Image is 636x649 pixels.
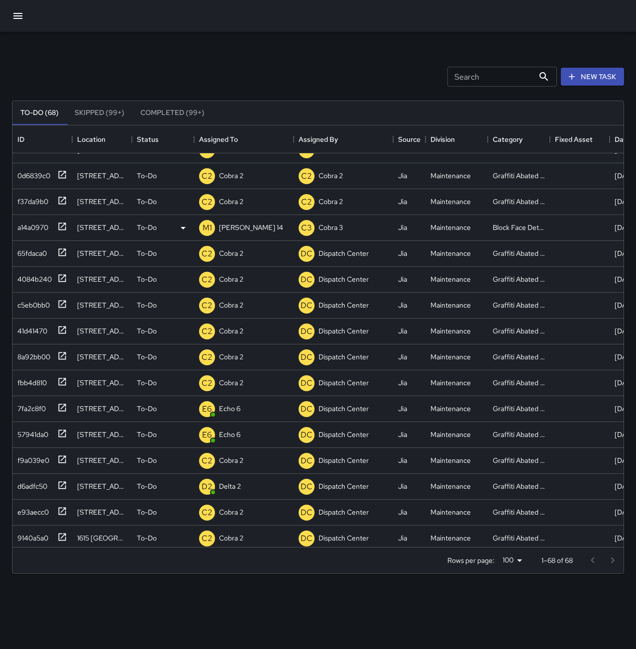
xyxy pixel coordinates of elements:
[202,403,212,415] p: E6
[219,352,243,362] p: Cobra 2
[203,222,212,234] p: M1
[13,426,48,439] div: 57941da0
[219,222,283,232] p: [PERSON_NAME] 14
[555,125,593,153] div: Fixed Asset
[137,222,157,232] p: To-Do
[137,533,157,543] p: To-Do
[77,197,127,207] div: 2340 Webster Street
[398,248,407,258] div: Jia
[318,248,369,258] p: Dispatch Center
[541,555,573,565] p: 1–68 of 68
[219,326,243,336] p: Cobra 2
[493,222,545,232] div: Block Face Detailed
[137,248,157,258] p: To-Do
[493,274,545,284] div: Graffiti Abated Large
[13,374,47,388] div: fbb4d810
[194,125,294,153] div: Assigned To
[77,481,127,491] div: 457 17th Street
[77,455,127,465] div: 315 19th Street
[77,171,127,181] div: 827 Broadway
[447,555,495,565] p: Rows per page:
[202,533,212,544] p: C2
[430,533,471,543] div: Maintenance
[13,322,47,336] div: 41d41470
[430,326,471,336] div: Maintenance
[430,404,471,414] div: Maintenance
[199,125,238,153] div: Assigned To
[219,481,241,491] p: Delta 2
[301,222,312,234] p: C3
[398,507,407,517] div: Jia
[12,101,67,125] button: To-Do (68)
[13,529,48,543] div: 9140a5a0
[219,248,243,258] p: Cobra 2
[219,171,243,181] p: Cobra 2
[301,248,313,260] p: DC
[550,125,610,153] div: Fixed Asset
[430,300,471,310] div: Maintenance
[137,352,157,362] p: To-Do
[137,300,157,310] p: To-Do
[318,352,369,362] p: Dispatch Center
[137,507,157,517] p: To-Do
[77,352,127,362] div: 540 18th Street
[301,455,313,467] p: DC
[301,325,313,337] p: DC
[493,533,545,543] div: Graffiti Abated Large
[318,171,343,181] p: Cobra 2
[13,348,50,362] div: 8a92bb00
[77,248,127,258] div: 1407 Franklin Street
[77,430,127,439] div: 348 13th Street
[13,477,47,491] div: d6adfc50
[430,481,471,491] div: Maintenance
[430,171,471,181] div: Maintenance
[13,270,52,284] div: 4084b240
[430,274,471,284] div: Maintenance
[430,222,471,232] div: Maintenance
[202,248,212,260] p: C2
[493,326,545,336] div: Graffiti Abated Large
[202,481,212,493] p: D2
[219,455,243,465] p: Cobra 2
[202,300,212,312] p: C2
[137,430,157,439] p: To-Do
[137,125,159,153] div: Status
[398,430,407,439] div: Jia
[301,274,313,286] p: DC
[12,125,72,153] div: ID
[77,274,127,284] div: 416 8th Street
[294,125,393,153] div: Assigned By
[77,326,127,336] div: 1320 Webster Street
[77,533,127,543] div: 1615 Broadway
[137,378,157,388] p: To-Do
[13,193,48,207] div: f37da9b0
[137,274,157,284] p: To-Do
[398,378,407,388] div: Jia
[301,507,313,519] p: DC
[499,553,526,567] div: 100
[430,430,471,439] div: Maintenance
[425,125,488,153] div: Division
[318,378,369,388] p: Dispatch Center
[430,197,471,207] div: Maintenance
[398,533,407,543] div: Jia
[430,352,471,362] div: Maintenance
[398,455,407,465] div: Jia
[318,300,369,310] p: Dispatch Center
[318,430,369,439] p: Dispatch Center
[398,404,407,414] div: Jia
[13,451,49,465] div: f9a039e0
[493,197,545,207] div: Graffiti Abated Large
[493,300,545,310] div: Graffiti Abated Large
[202,507,212,519] p: C2
[202,196,212,208] p: C2
[219,430,240,439] p: Echo 6
[219,274,243,284] p: Cobra 2
[493,481,545,491] div: Graffiti Abated Large
[77,507,127,517] div: 2350 Harrison Street
[137,404,157,414] p: To-Do
[318,481,369,491] p: Dispatch Center
[13,167,50,181] div: 0d6839c0
[77,300,127,310] div: 435 8th Street
[202,429,212,441] p: E6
